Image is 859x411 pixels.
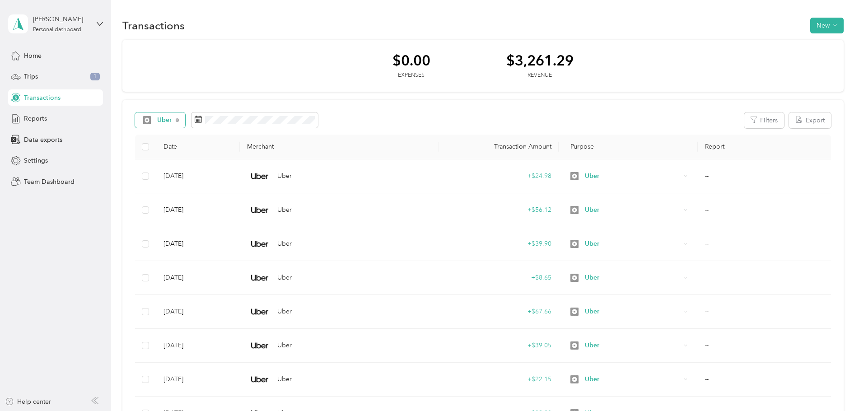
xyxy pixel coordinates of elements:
h1: Transactions [122,21,185,30]
img: Legacy Icon [Uber] [143,116,151,124]
span: Data exports [24,135,62,145]
img: Uber [250,370,269,389]
td: [DATE] [156,363,240,397]
img: Uber [250,268,269,287]
button: Help center [5,397,51,406]
span: Uber [585,273,681,283]
div: $3,261.29 [506,52,574,68]
span: 1 [90,73,100,81]
img: Uber [250,167,269,186]
span: Uber [585,239,681,249]
td: -- [698,329,831,363]
div: Revenue [506,71,574,79]
th: Date [156,135,240,159]
img: Uber [250,234,269,253]
td: [DATE] [156,329,240,363]
th: Transaction Amount [439,135,559,159]
span: Uber [277,307,292,317]
img: Legacy Icon [Uber] [570,172,579,180]
span: Reports [24,114,47,123]
span: Uber [277,171,292,181]
span: Purpose [566,143,594,150]
div: + $56.12 [446,205,551,215]
span: Uber [585,171,681,181]
span: Transactions [24,93,61,103]
span: Uber [585,341,681,350]
td: [DATE] [156,227,240,261]
div: + $39.90 [446,239,551,249]
span: Uber [585,307,681,317]
td: [DATE] [156,261,240,295]
td: [DATE] [156,193,240,227]
span: Settings [24,156,48,165]
td: [DATE] [156,295,240,329]
img: Legacy Icon [Uber] [570,308,579,316]
span: Trips [24,72,38,81]
div: $0.00 [392,52,430,68]
div: Personal dashboard [33,27,81,33]
span: Uber [277,374,292,384]
div: + $39.05 [446,341,551,350]
img: Legacy Icon [Uber] [570,274,579,282]
div: + $8.65 [446,273,551,283]
span: Team Dashboard [24,177,75,187]
span: Uber [277,205,292,215]
img: Legacy Icon [Uber] [570,375,579,383]
span: Uber [585,374,681,384]
td: -- [698,261,831,295]
img: Uber [250,336,269,355]
td: -- [698,295,831,329]
span: Uber [277,341,292,350]
th: Merchant [240,135,439,159]
div: + $67.66 [446,307,551,317]
span: Uber [157,117,172,123]
img: Uber [250,201,269,220]
th: Report [698,135,831,159]
span: Uber [585,205,681,215]
div: + $24.98 [446,171,551,181]
td: [DATE] [156,159,240,193]
img: Legacy Icon [Uber] [570,206,579,214]
button: Filters [744,112,784,128]
iframe: Everlance-gr Chat Button Frame [808,360,859,411]
td: -- [698,227,831,261]
td: -- [698,159,831,193]
div: [PERSON_NAME] [33,14,89,24]
img: Legacy Icon [Uber] [570,341,579,350]
span: Uber [277,273,292,283]
span: Uber [277,239,292,249]
button: New [810,18,844,33]
span: Home [24,51,42,61]
img: Legacy Icon [Uber] [570,240,579,248]
div: Expenses [392,71,430,79]
div: + $22.15 [446,374,551,384]
img: Uber [250,302,269,321]
button: Export [789,112,831,128]
td: -- [698,193,831,227]
td: -- [698,363,831,397]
